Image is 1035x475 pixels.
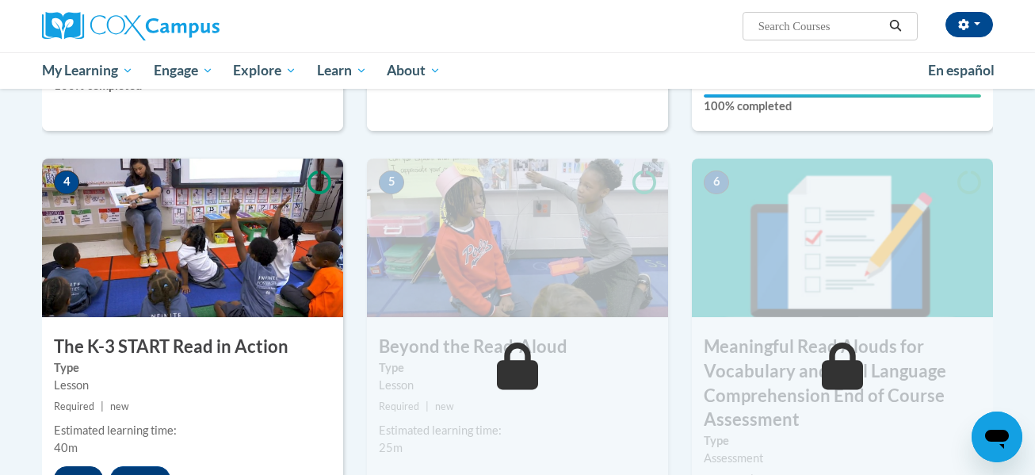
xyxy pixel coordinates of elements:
span: | [426,400,429,412]
h3: Beyond the Read-Aloud [367,335,668,359]
div: Lesson [379,377,656,394]
label: Type [379,359,656,377]
div: Estimated learning time: [54,422,331,439]
span: Learn [317,61,367,80]
a: Engage [143,52,223,89]
div: Main menu [18,52,1017,89]
a: Explore [223,52,307,89]
input: Search Courses [757,17,884,36]
img: Cox Campus [42,12,220,40]
h3: Meaningful Read Alouds for Vocabulary and Oral Language Comprehension End of Course Assessment [692,335,993,432]
span: 6 [704,170,729,194]
span: 4 [54,170,79,194]
button: Account Settings [945,12,993,37]
span: About [387,61,441,80]
iframe: Button to launch messaging window [972,412,1022,462]
img: Course Image [367,159,668,317]
h3: The K-3 START Read in Action [42,335,343,359]
img: Course Image [42,159,343,317]
span: new [110,400,129,412]
label: Type [54,359,331,377]
a: Cox Campus [42,12,343,40]
label: Type [704,432,981,450]
span: Required [379,400,419,412]
span: Explore [233,61,296,80]
button: Search [884,17,907,36]
span: 5 [379,170,404,194]
span: 25m [379,441,403,454]
a: En español [918,54,1005,87]
div: Assessment [704,450,981,467]
img: Course Image [692,159,993,317]
div: Estimated learning time: [379,422,656,439]
a: About [377,52,452,89]
div: Your progress [704,94,981,98]
span: My Learning [42,61,133,80]
span: | [101,400,104,412]
label: 100% completed [704,98,981,115]
span: En español [928,62,995,79]
span: 40m [54,441,78,454]
a: Learn [307,52,377,89]
div: Lesson [54,377,331,394]
span: new [435,400,454,412]
span: Engage [154,61,213,80]
a: My Learning [32,52,143,89]
span: Required [54,400,94,412]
